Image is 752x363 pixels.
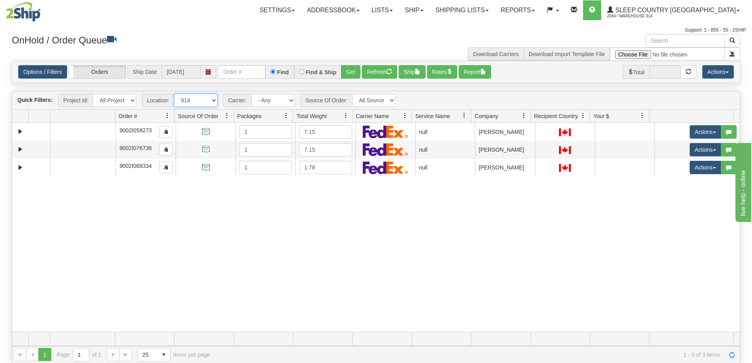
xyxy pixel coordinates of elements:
button: Copy to clipboard [159,144,173,156]
td: null [415,159,475,177]
span: Ship Date [128,65,161,79]
button: Actions [690,143,721,156]
img: FedEx Express® [363,125,408,138]
a: Service Name filter column settings [458,109,471,122]
a: Company filter column settings [517,109,531,122]
img: FedEx Express® [363,161,408,174]
button: Actions [690,125,721,139]
a: Refresh [726,348,738,361]
a: Expand [15,145,25,154]
a: Lists [366,0,399,20]
span: Total [623,65,650,79]
img: CA [559,128,571,136]
button: Report [459,65,491,79]
img: FedEx Express® [363,143,408,156]
td: [PERSON_NAME] [475,123,535,141]
a: Download Carriers [473,51,519,57]
a: Expand [15,127,25,137]
button: Rates [427,65,458,79]
button: Search [724,34,740,47]
span: Source Of Order: [300,94,353,107]
span: select [158,348,170,361]
input: Search [645,34,725,47]
a: Your $ filter column settings [636,109,649,122]
span: Source Of Order [178,112,218,120]
a: Total Weight filter column settings [339,109,353,122]
span: Page 1 [38,348,51,361]
a: Packages filter column settings [279,109,293,122]
span: 9002I088334 [120,163,152,169]
span: Page sizes drop down [137,348,171,361]
span: 1 - 3 of 3 items [221,352,720,358]
a: Download Import Template File [529,51,605,57]
label: Quick Filters: [17,96,53,104]
img: API [199,125,212,138]
span: Company [474,112,498,120]
button: Go! [341,65,360,79]
a: Source Of Order filter column settings [220,109,234,122]
span: Sleep Country [GEOGRAPHIC_DATA] [613,7,736,13]
img: API [199,161,212,174]
td: [PERSON_NAME] [475,141,535,158]
input: Order # [218,65,265,79]
span: Order # [118,112,137,120]
span: 9002I076736 [120,145,152,151]
td: null [415,123,475,141]
button: Actions [702,65,734,79]
label: Orders [69,66,126,78]
a: Options / Filters [18,65,67,79]
td: null [415,141,475,158]
a: Shipping lists [429,0,495,20]
img: CA [559,164,571,172]
a: Addressbook [301,0,366,20]
button: Ship [399,65,426,79]
span: Project Id: [58,94,93,107]
h3: OnHold / Order Queue [12,34,370,45]
a: Recipient Country filter column settings [576,109,590,122]
span: Location: [142,94,174,107]
a: Ship [399,0,429,20]
span: Carrier: [223,94,251,107]
label: Find [277,70,289,75]
button: Copy to clipboard [159,126,173,138]
span: Service Name [415,112,450,120]
span: 9002I058273 [120,127,152,134]
td: [PERSON_NAME] [475,159,535,177]
iframe: chat widget [734,141,751,222]
span: 25 [143,351,153,359]
span: Your $ [593,112,609,120]
div: live help - online [6,5,73,14]
span: Recipient Country [534,112,578,120]
a: Reports [495,0,541,20]
span: Carrier Name [356,112,389,120]
input: Page 1 [73,348,89,361]
button: Actions [690,161,721,174]
a: Carrier Name filter column settings [398,109,412,122]
div: Support: 1 - 855 - 55 - 2SHIP [6,27,746,34]
span: Packages [237,112,261,120]
input: Import [610,47,725,61]
span: Page of 1 [57,348,101,361]
a: Order # filter column settings [161,109,174,122]
img: API [199,143,212,156]
label: Find & Ship [306,70,337,75]
img: logo2044.jpg [6,2,41,22]
span: items per page [137,348,210,361]
button: Copy to clipboard [159,162,173,173]
a: Settings [253,0,301,20]
span: 2044 / Warehouse 914 [607,12,666,20]
button: Refresh [362,65,397,79]
a: Sleep Country [GEOGRAPHIC_DATA] 2044 / Warehouse 914 [601,0,746,20]
span: Total Weight [296,112,327,120]
img: CA [559,146,571,154]
div: grid toolbar [12,91,740,110]
a: Expand [15,163,25,173]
